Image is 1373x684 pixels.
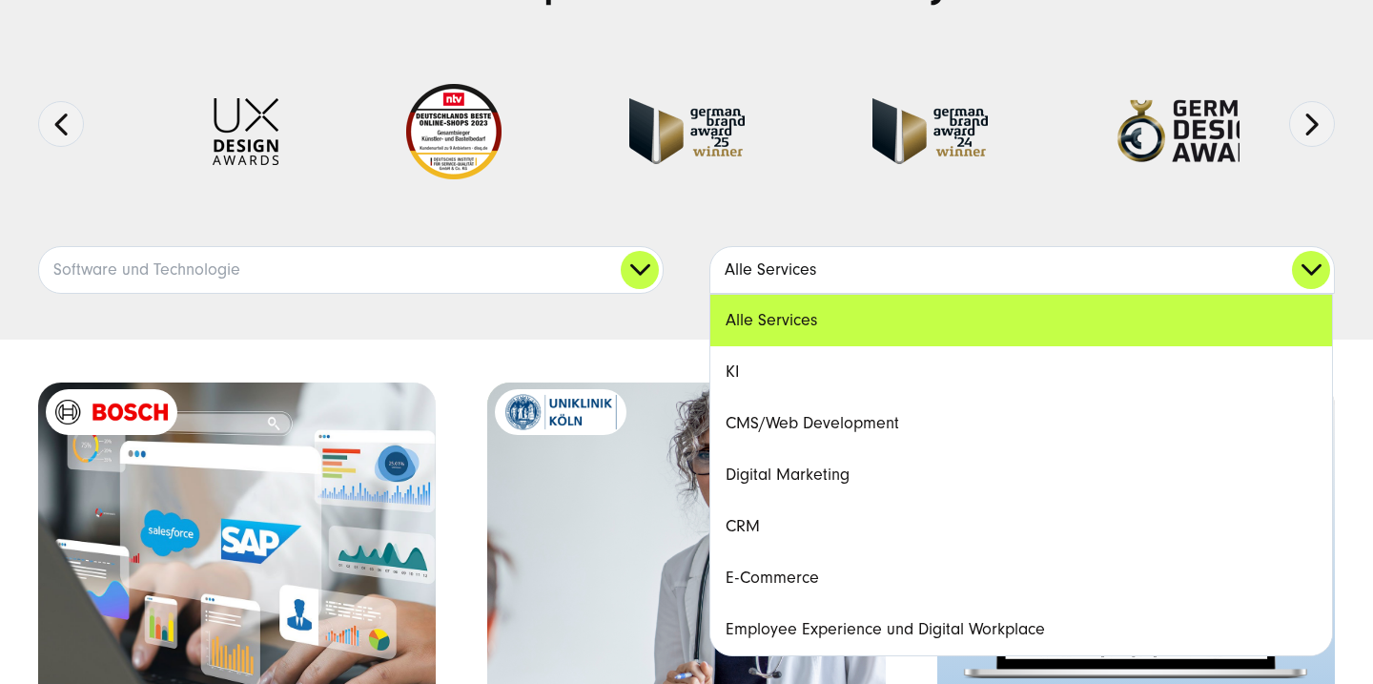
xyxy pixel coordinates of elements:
img: UX-Design-Awards - fullservice digital agentur SUNZINET [213,98,278,165]
img: German-Brand-Award - fullservice digital agentur SUNZINET [872,98,988,164]
a: Alle Services [710,295,1332,346]
img: Deutschlands beste Online Shops 2023 - boesner - Kunde - SUNZINET [406,84,502,179]
img: Bosch Digital - SUNZINET Kunde - Digitalagentur für Prozessautomatisierung und Systemintegration [55,400,168,425]
a: Software und Technologie [39,247,663,293]
button: Previous [38,101,84,147]
a: CRM [710,501,1332,552]
a: KI [710,346,1332,398]
img: German Brand Award winner 2025 - Full Service Digital Agentur SUNZINET [629,98,745,164]
a: Alle Services [710,247,1334,293]
button: Next [1289,101,1335,147]
a: CMS/Web Development [710,398,1332,449]
img: German-Design-Award - fullservice digital agentur SUNZINET [1116,98,1273,164]
a: Employee Experience und Digital Workplace [710,604,1332,655]
a: Digital Marketing [710,449,1332,501]
img: Uniklinik Köln Logo | Digitalagentur für Web-Development | SUNZINET [505,394,617,430]
a: E-Commerce [710,552,1332,604]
